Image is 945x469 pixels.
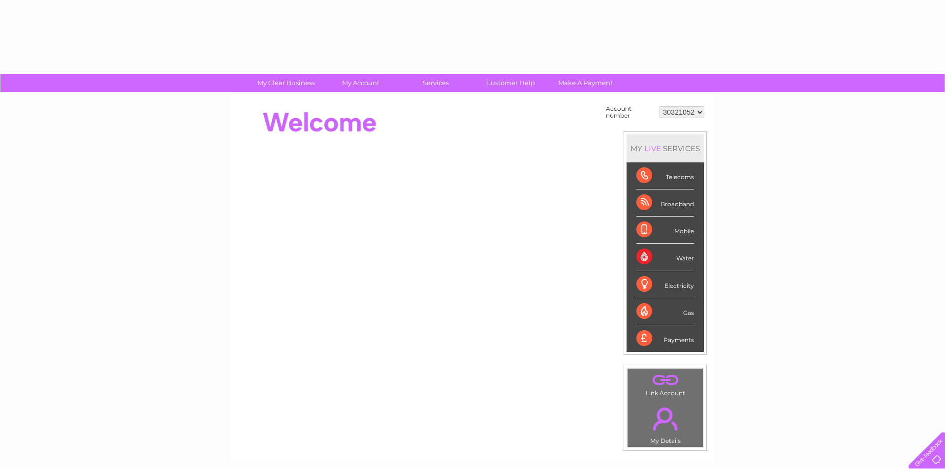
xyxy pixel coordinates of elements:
a: . [630,402,700,436]
td: My Details [627,399,703,447]
td: Account number [603,103,657,122]
a: My Clear Business [246,74,327,92]
td: Link Account [627,368,703,399]
div: Mobile [636,217,694,244]
div: Gas [636,298,694,325]
div: Broadband [636,189,694,217]
div: Water [636,244,694,271]
div: Telecoms [636,162,694,189]
div: LIVE [642,144,663,153]
a: Make A Payment [545,74,626,92]
a: My Account [320,74,402,92]
div: Electricity [636,271,694,298]
a: Customer Help [470,74,551,92]
a: Services [395,74,476,92]
div: Payments [636,325,694,352]
div: MY SERVICES [627,134,704,162]
a: . [630,371,700,388]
